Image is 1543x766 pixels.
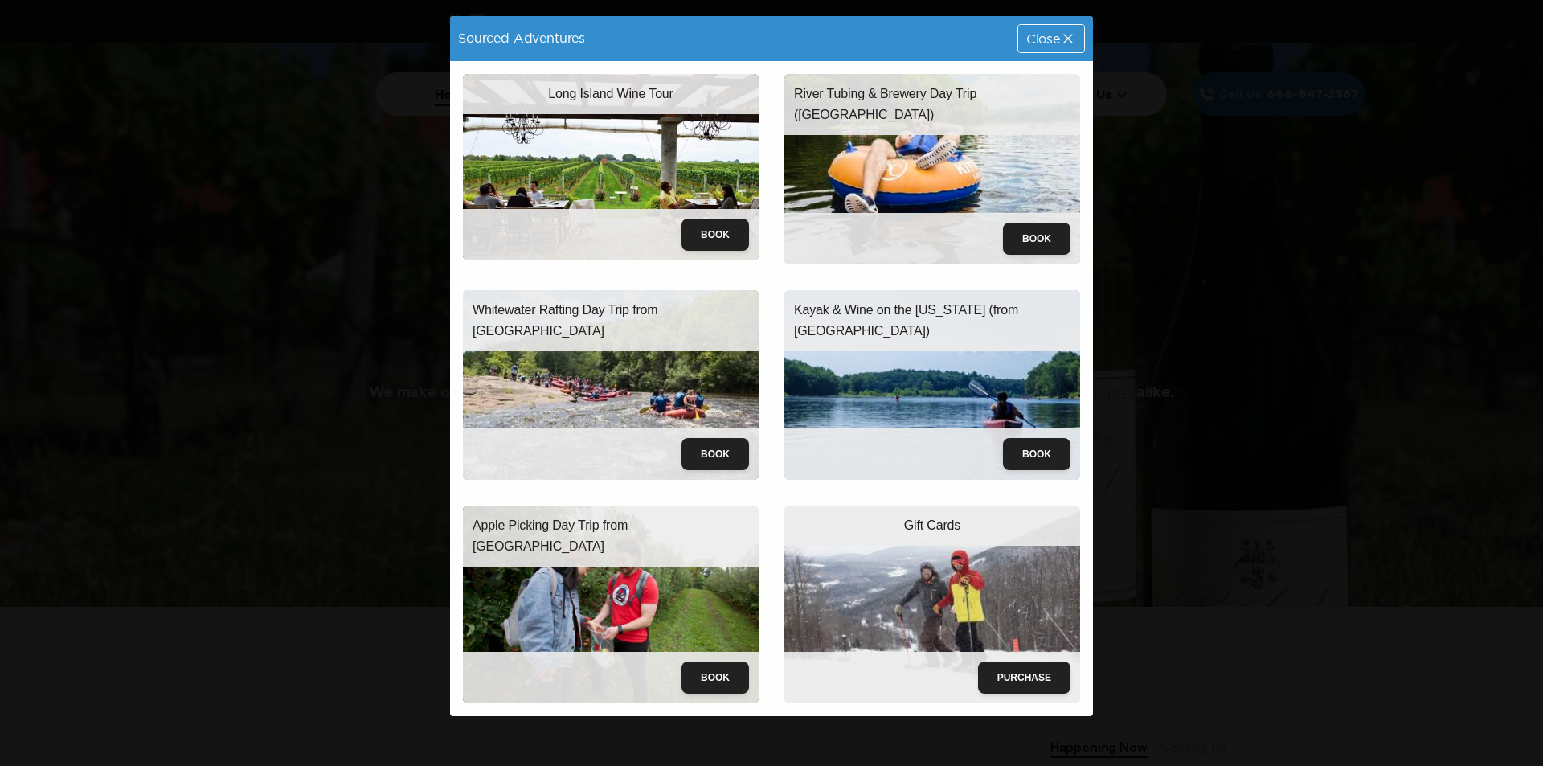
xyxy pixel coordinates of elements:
[681,662,749,694] button: Book
[681,219,749,251] button: Book
[463,74,759,260] img: wine-tour-trip.jpeg
[450,23,593,54] div: Sourced Adventures
[1003,438,1070,470] button: Book
[794,84,1070,125] p: River Tubing & Brewery Day Trip ([GEOGRAPHIC_DATA])
[1003,223,1070,255] button: Book
[978,662,1070,694] button: Purchase
[473,300,749,342] p: Whitewater Rafting Day Trip from [GEOGRAPHIC_DATA]
[463,506,759,703] img: apple_picking.jpeg
[463,290,759,481] img: whitewater-rafting.jpeg
[904,515,960,536] p: Gift Cards
[548,84,673,104] p: Long Island Wine Tour
[473,515,749,557] p: Apple Picking Day Trip from [GEOGRAPHIC_DATA]
[784,74,1080,264] img: river-tubing.jpeg
[794,300,1070,342] p: Kayak & Wine on the [US_STATE] (from [GEOGRAPHIC_DATA])
[784,290,1080,481] img: kayak-wine.jpeg
[784,506,1080,703] img: giftcards.jpg
[1026,32,1060,45] span: Close
[681,438,749,470] button: Book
